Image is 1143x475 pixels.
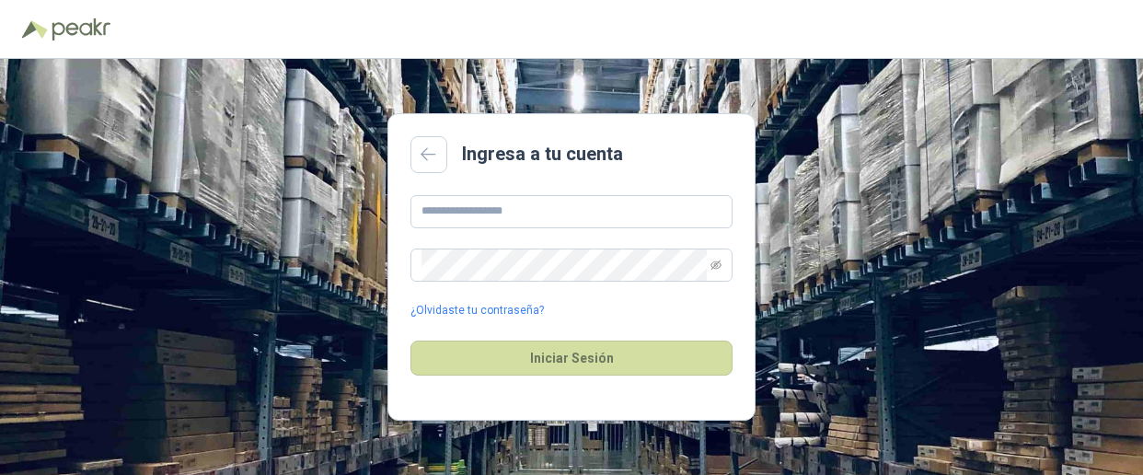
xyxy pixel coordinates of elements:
[710,260,722,271] span: eye-invisible
[52,18,110,41] img: Peakr
[462,140,623,168] h2: Ingresa a tu cuenta
[410,302,544,319] a: ¿Olvidaste tu contraseña?
[22,20,48,39] img: Logo
[410,341,733,376] button: Iniciar Sesión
